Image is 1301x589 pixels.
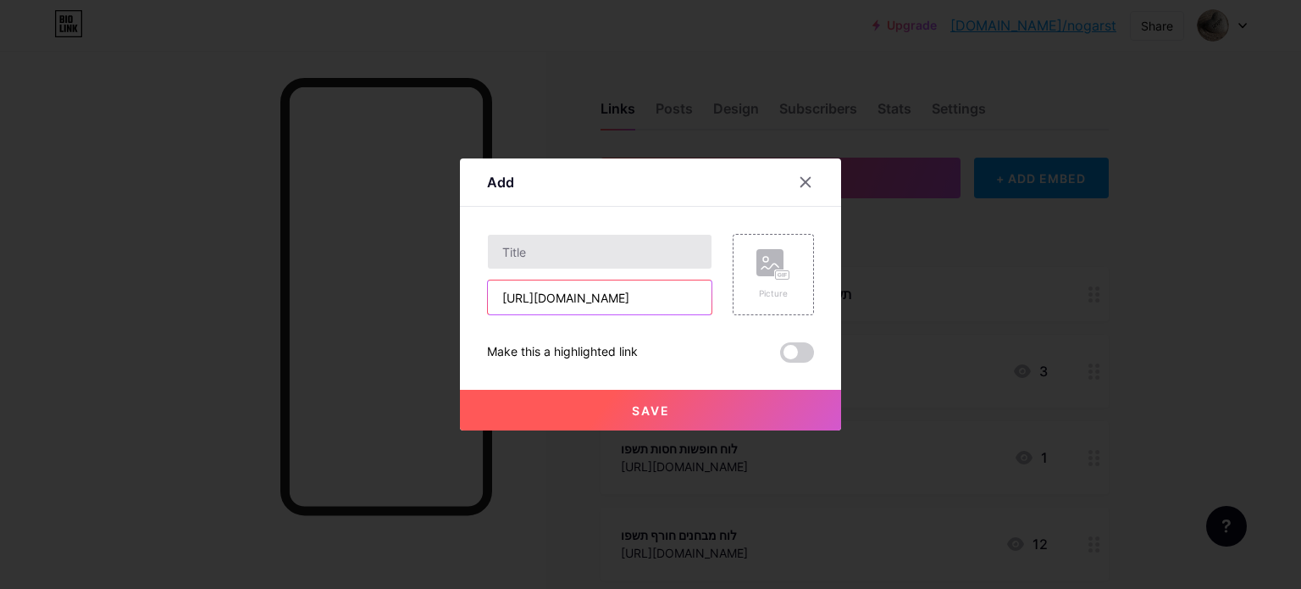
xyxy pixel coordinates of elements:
[488,281,711,314] input: URL
[488,235,711,269] input: Title
[756,287,790,300] div: Picture
[487,172,514,192] div: Add
[460,390,841,431] button: Save
[632,403,670,418] span: Save
[487,342,638,363] div: Make this a highlighted link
